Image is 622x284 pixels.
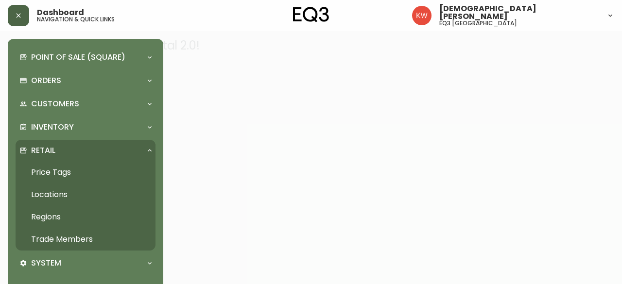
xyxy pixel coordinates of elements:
[31,99,79,109] p: Customers
[439,5,599,20] span: [DEMOGRAPHIC_DATA][PERSON_NAME]
[31,75,61,86] p: Orders
[16,70,155,91] div: Orders
[16,228,155,251] a: Trade Members
[439,20,517,26] h5: eq3 [GEOGRAPHIC_DATA]
[31,258,61,268] p: System
[16,140,155,161] div: Retail
[16,206,155,228] a: Regions
[16,47,155,68] div: Point of Sale (Square)
[16,93,155,115] div: Customers
[16,161,155,184] a: Price Tags
[31,122,74,133] p: Inventory
[31,52,125,63] p: Point of Sale (Square)
[31,145,55,156] p: Retail
[412,6,432,25] img: f33162b67396b0982c40ce2a87247151
[16,252,155,274] div: System
[16,117,155,138] div: Inventory
[16,184,155,206] a: Locations
[37,9,84,17] span: Dashboard
[37,17,115,22] h5: navigation & quick links
[293,7,329,22] img: logo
